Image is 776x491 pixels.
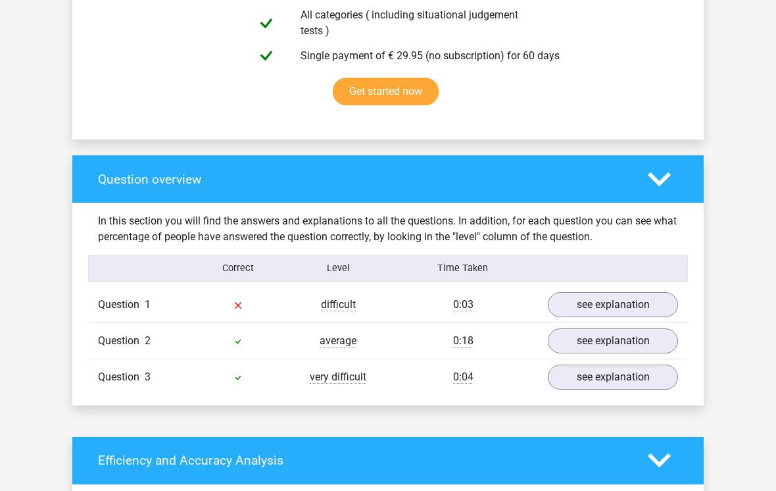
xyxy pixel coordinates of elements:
[88,214,688,245] div: In this section you will find the answers and explanations to all the questions. In addition, for...
[548,329,678,354] a: see explanation
[98,370,145,386] span: Question
[388,262,538,276] div: Time Taken
[98,334,145,349] span: Question
[548,293,678,318] a: see explanation
[321,299,356,312] span: difficult
[145,371,151,384] span: 3
[145,335,151,348] span: 2
[453,299,473,312] span: 0:03
[333,78,439,106] a: Get started now
[98,453,628,469] h4: Efficiency and Accuracy Analysis
[453,371,473,384] span: 0:04
[288,262,388,276] div: Level
[98,172,628,188] h4: Question overview
[453,335,473,348] span: 0:18
[310,371,366,384] span: very difficult
[320,335,356,348] span: average
[98,297,145,313] span: Question
[189,262,289,276] div: Correct
[145,299,151,311] span: 1
[548,365,678,390] a: see explanation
